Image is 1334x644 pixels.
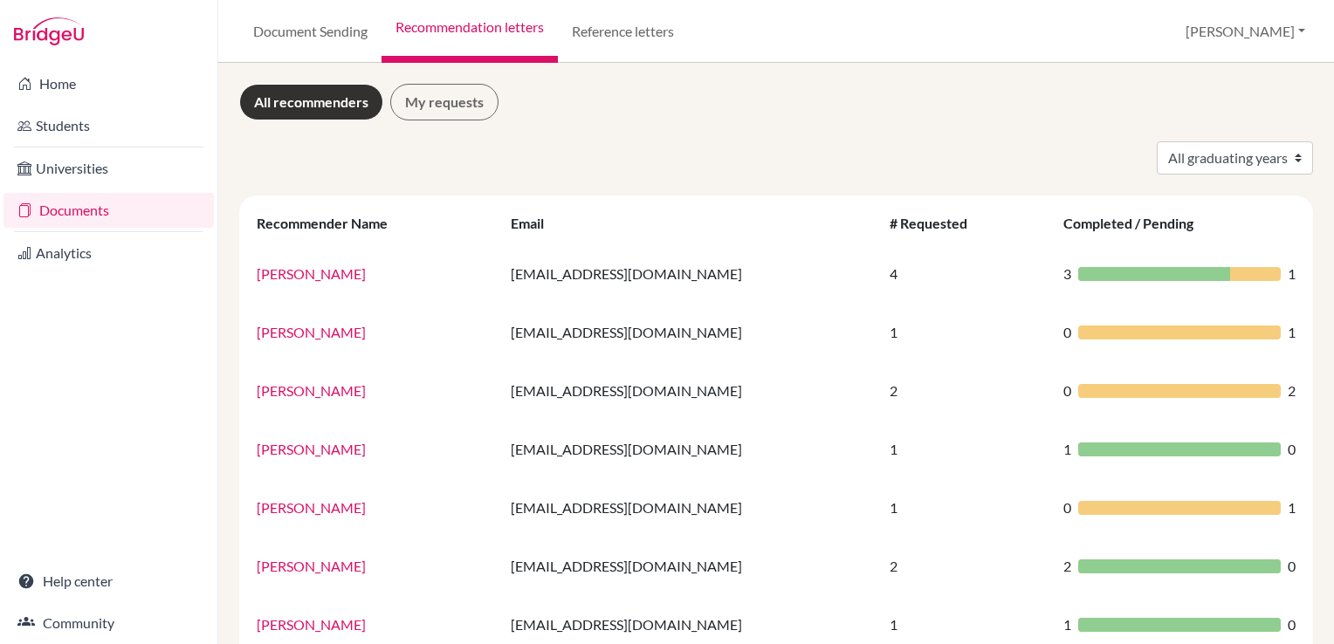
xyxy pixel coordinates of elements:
td: [EMAIL_ADDRESS][DOMAIN_NAME] [500,361,879,420]
a: Community [3,606,214,641]
a: [PERSON_NAME] [257,441,366,457]
td: 2 [879,537,1054,595]
span: 0 [1288,439,1296,460]
td: 1 [879,420,1054,478]
span: 0 [1063,380,1071,401]
a: My requests [390,84,499,120]
span: 3 [1063,264,1071,284]
span: 2 [1288,380,1296,401]
span: 0 [1288,614,1296,635]
td: 2 [879,361,1054,420]
a: Documents [3,193,214,228]
td: [EMAIL_ADDRESS][DOMAIN_NAME] [500,244,879,303]
a: Home [3,66,214,101]
td: 1 [879,478,1054,537]
div: # Requested [890,215,985,231]
td: [EMAIL_ADDRESS][DOMAIN_NAME] [500,303,879,361]
div: Email [511,215,561,231]
span: 1 [1288,264,1296,284]
span: 1 [1063,439,1071,460]
td: [EMAIL_ADDRESS][DOMAIN_NAME] [500,537,879,595]
td: 1 [879,303,1054,361]
a: Help center [3,564,214,599]
div: Completed / Pending [1063,215,1211,231]
a: Students [3,108,214,143]
a: [PERSON_NAME] [257,499,366,516]
span: 1 [1288,322,1296,343]
div: Recommender Name [257,215,405,231]
a: Universities [3,151,214,186]
span: 2 [1063,556,1071,577]
a: All recommenders [239,84,383,120]
span: 1 [1288,497,1296,518]
a: [PERSON_NAME] [257,616,366,633]
img: Bridge-U [14,17,84,45]
span: 0 [1063,497,1071,518]
span: 0 [1063,322,1071,343]
a: Analytics [3,236,214,271]
a: [PERSON_NAME] [257,265,366,282]
a: [PERSON_NAME] [257,382,366,399]
span: 0 [1288,556,1296,577]
td: [EMAIL_ADDRESS][DOMAIN_NAME] [500,478,879,537]
a: [PERSON_NAME] [257,324,366,340]
td: [EMAIL_ADDRESS][DOMAIN_NAME] [500,420,879,478]
button: [PERSON_NAME] [1178,15,1313,48]
td: 4 [879,244,1054,303]
a: [PERSON_NAME] [257,558,366,574]
span: 1 [1063,614,1071,635]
